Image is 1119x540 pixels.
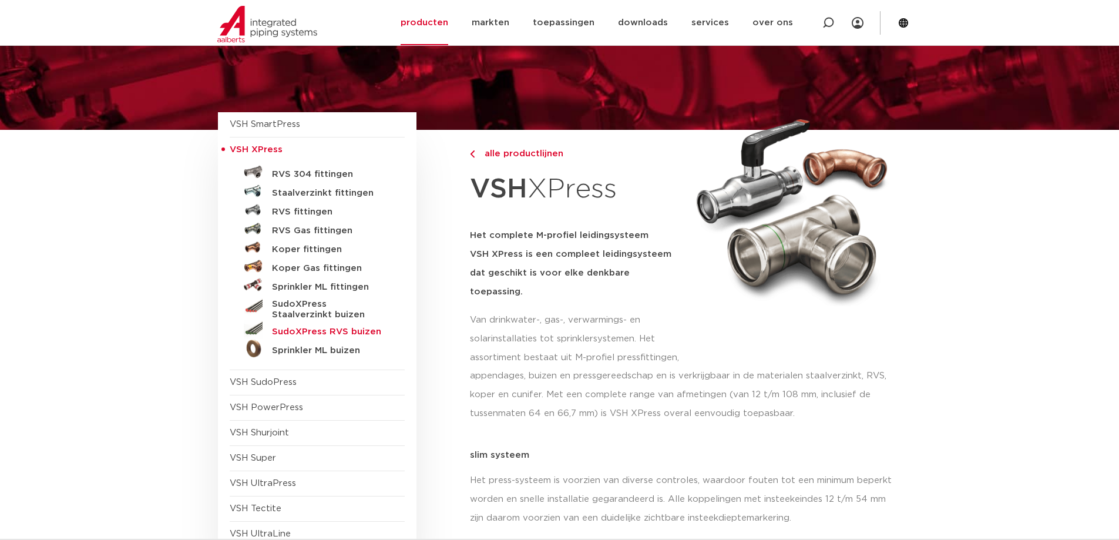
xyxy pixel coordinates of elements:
a: VSH Super [230,454,276,462]
a: Sprinkler ML buizen [230,339,405,358]
a: Koper fittingen [230,238,405,257]
h5: Het complete M-profiel leidingsysteem VSH XPress is een compleet leidingsysteem dat geschikt is v... [470,226,683,301]
h5: Koper Gas fittingen [272,263,388,274]
a: VSH PowerPress [230,403,303,412]
a: RVS fittingen [230,200,405,219]
a: VSH UltraLine [230,529,291,538]
a: RVS 304 fittingen [230,163,405,182]
p: Het press-systeem is voorzien van diverse controles, waardoor fouten tot een minimum beperkt word... [470,471,902,528]
a: SudoXPress Staalverzinkt buizen [230,294,405,320]
a: VSH SmartPress [230,120,300,129]
h5: Sprinkler ML fittingen [272,282,388,293]
h5: Koper fittingen [272,244,388,255]
a: VSH Shurjoint [230,428,289,437]
a: alle productlijnen [470,147,683,161]
h1: XPress [470,167,683,212]
a: Sprinkler ML fittingen [230,276,405,294]
a: Staalverzinkt fittingen [230,182,405,200]
span: VSH XPress [230,145,283,154]
a: Koper Gas fittingen [230,257,405,276]
p: Van drinkwater-, gas-, verwarmings- en solarinstallaties tot sprinklersystemen. Het assortiment b... [470,311,683,367]
p: slim systeem [470,451,902,459]
h5: SudoXPress Staalverzinkt buizen [272,299,388,320]
span: alle productlijnen [478,149,563,158]
img: chevron-right.svg [470,150,475,158]
a: VSH Tectite [230,504,281,513]
a: RVS Gas fittingen [230,219,405,238]
h5: RVS 304 fittingen [272,169,388,180]
p: appendages, buizen en pressgereedschap en is verkrijgbaar in de materialen staalverzinkt, RVS, ko... [470,367,902,423]
h5: RVS fittingen [272,207,388,217]
h5: Sprinkler ML buizen [272,346,388,356]
a: VSH UltraPress [230,479,296,488]
a: VSH SudoPress [230,378,297,387]
strong: VSH [470,176,527,203]
h5: RVS Gas fittingen [272,226,388,236]
h5: SudoXPress RVS buizen [272,327,388,337]
a: SudoXPress RVS buizen [230,320,405,339]
h5: Staalverzinkt fittingen [272,188,388,199]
